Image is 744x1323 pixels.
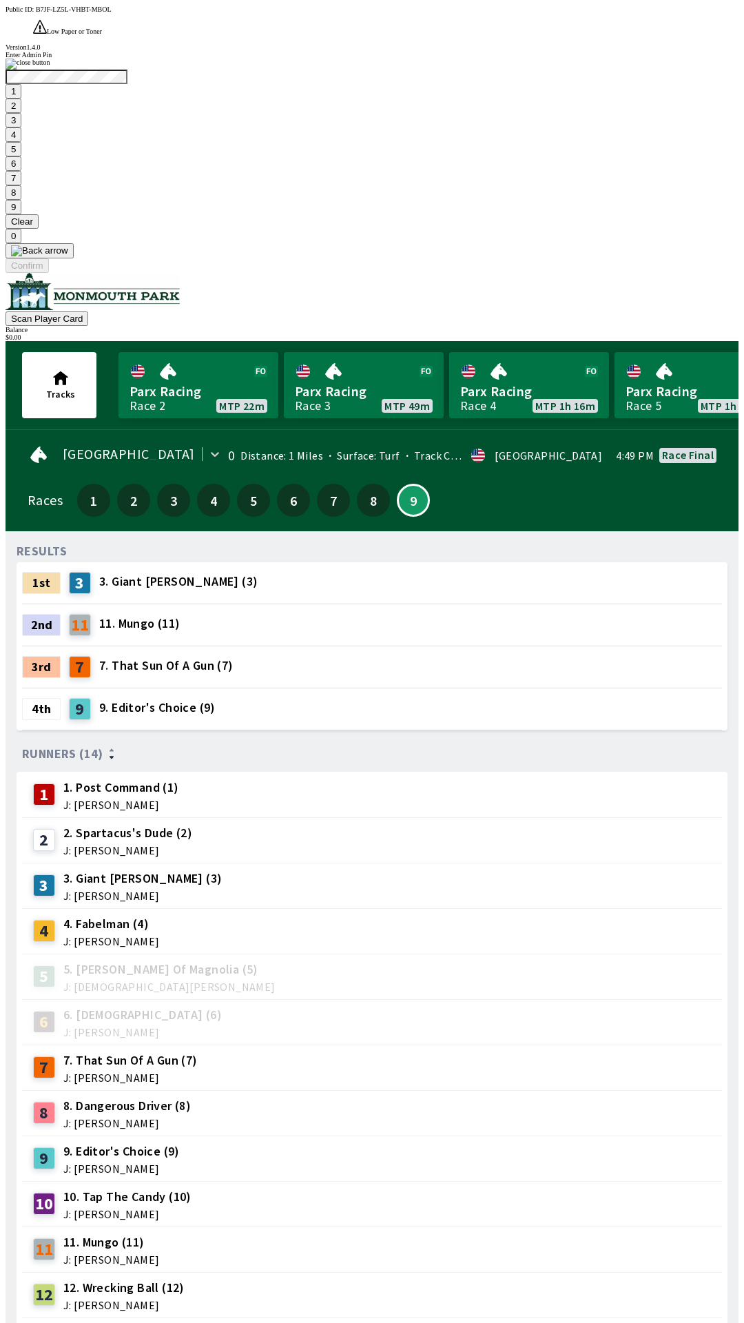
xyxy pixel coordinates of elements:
button: 2 [6,99,21,113]
div: Runners (14) [22,747,722,761]
div: 1 [33,783,55,806]
span: Track Condition: Firm [400,449,521,462]
button: 9 [6,200,21,214]
div: 2 [33,829,55,851]
span: Tracks [46,388,75,400]
span: J: [PERSON_NAME] [63,1118,191,1129]
button: 6 [277,484,310,517]
div: 5 [33,965,55,987]
div: Races [28,495,63,506]
div: 3 [33,874,55,896]
a: Parx RacingRace 3MTP 49m [284,352,444,418]
span: Low Paper or Toner [47,28,102,35]
div: 3rd [22,656,61,678]
span: Parx Racing [130,382,267,400]
button: Clear [6,214,39,229]
button: 1 [77,484,110,517]
span: J: [PERSON_NAME] [63,1027,222,1038]
span: J: [PERSON_NAME] [63,1163,180,1174]
span: 5. [PERSON_NAME] Of Magnolia (5) [63,961,276,978]
button: 1 [6,84,21,99]
span: 7 [320,495,347,505]
span: 5 [240,495,267,505]
span: 12. Wrecking Ball (12) [63,1279,185,1297]
div: 6 [33,1011,55,1033]
span: B7JF-LZ5L-VHBT-MBOL [36,6,112,13]
button: Scan Player Card [6,311,88,326]
span: J: [PERSON_NAME] [63,1300,185,1311]
span: 4 [200,495,227,505]
div: 8 [33,1102,55,1124]
span: 6 [280,495,307,505]
span: J: [PERSON_NAME] [63,845,192,856]
button: 4 [197,484,230,517]
span: Runners (14) [22,748,103,759]
div: [GEOGRAPHIC_DATA] [495,450,602,461]
span: J: [DEMOGRAPHIC_DATA][PERSON_NAME] [63,981,276,992]
span: J: [PERSON_NAME] [63,936,159,947]
button: 5 [237,484,270,517]
div: 11 [33,1238,55,1260]
span: 9. Editor's Choice (9) [63,1142,180,1160]
div: 7 [33,1056,55,1078]
div: RESULTS [17,546,68,557]
div: 4th [22,698,61,720]
span: 2 [121,495,147,505]
div: 9 [69,698,91,720]
div: Race 4 [460,400,496,411]
span: J: [PERSON_NAME] [63,1209,192,1220]
button: 8 [6,185,21,200]
span: Surface: Turf [323,449,400,462]
img: Back arrow [11,245,68,256]
div: 9 [33,1147,55,1169]
span: [GEOGRAPHIC_DATA] [63,449,195,460]
button: 6 [6,156,21,171]
div: $ 0.00 [6,334,738,341]
span: MTP 49m [384,400,430,411]
span: J: [PERSON_NAME] [63,1254,159,1265]
button: 8 [357,484,390,517]
span: 3. Giant [PERSON_NAME] (3) [99,573,258,591]
div: 3 [69,572,91,594]
div: Version 1.4.0 [6,43,738,51]
span: 10. Tap The Candy (10) [63,1188,192,1206]
img: close button [6,59,50,70]
div: 2nd [22,614,61,636]
span: 7. That Sun Of A Gun (7) [99,657,234,675]
div: Race 2 [130,400,165,411]
span: Parx Racing [460,382,598,400]
span: 4. Fabelman (4) [63,915,159,933]
div: 7 [69,656,91,678]
button: 3 [6,113,21,127]
div: Enter Admin Pin [6,51,738,59]
span: Parx Racing [295,382,433,400]
span: J: [PERSON_NAME] [63,890,222,901]
div: 0 [228,450,235,461]
div: 11 [69,614,91,636]
button: 2 [117,484,150,517]
span: J: [PERSON_NAME] [63,1072,198,1083]
button: 5 [6,142,21,156]
span: 8 [360,495,386,505]
div: 12 [33,1284,55,1306]
span: 11. Mungo (11) [99,615,180,633]
div: Balance [6,326,738,334]
div: Race final [662,449,714,460]
a: Parx RacingRace 2MTP 22m [118,352,278,418]
img: venue logo [6,273,180,310]
button: Tracks [22,352,96,418]
div: 10 [33,1193,55,1215]
span: 4:49 PM [616,450,654,461]
span: 7. That Sun Of A Gun (7) [63,1052,198,1069]
span: Distance: 1 Miles [240,449,323,462]
span: J: [PERSON_NAME] [63,799,179,810]
button: 7 [6,171,21,185]
button: 0 [6,229,21,243]
span: 9 [402,497,425,504]
button: Confirm [6,258,49,273]
button: 3 [157,484,190,517]
span: 1 [81,495,107,505]
span: MTP 22m [219,400,265,411]
div: Race 3 [295,400,331,411]
button: 4 [6,127,21,142]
